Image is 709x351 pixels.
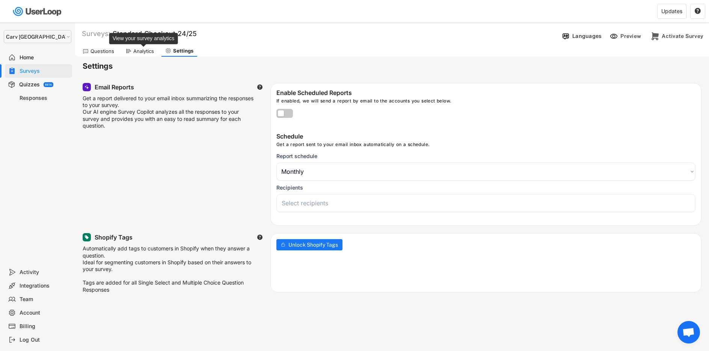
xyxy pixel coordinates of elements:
[91,48,114,54] div: Questions
[45,83,52,86] div: BETA
[694,8,701,15] button: 
[20,336,69,343] div: Log Out
[83,95,255,129] div: Get a report delivered to your email inbox summarizing the responses to your survey. Our AI engin...
[95,83,134,91] div: Email Reports
[282,199,694,207] input: Select recipients
[82,29,111,38] div: Surveys
[276,142,697,149] div: Get a report sent to your email inbox automatically on a schedule.
[133,48,154,54] div: Analytics
[11,4,64,19] img: userloop-logo-01.svg
[20,309,69,316] div: Account
[20,269,69,276] div: Activity
[572,33,602,39] div: Languages
[651,32,659,40] img: CheckoutMajor%20%281%29.svg
[276,133,697,142] div: Schedule
[288,242,338,247] span: Unlock Shopify Tags
[84,85,89,89] img: MagicMajor.svg
[173,48,193,54] div: Settings
[20,296,69,303] div: Team
[257,234,262,240] text: 
[257,84,262,90] text: 
[95,233,133,241] div: Shopify Tags
[19,81,40,88] div: Quizzes
[20,68,69,75] div: Surveys
[276,89,701,98] div: Enable Scheduled Reports
[662,33,703,39] div: Activate Survey
[276,98,701,107] div: If enabled, we will send a report by email to the accounts you select below.
[257,84,263,90] button: 
[695,8,701,14] text: 
[83,61,709,71] h6: Settings
[20,282,69,289] div: Integrations
[20,95,69,102] div: Responses
[83,245,255,293] div: Automatically add tags to customers in Shopify when they answer a question. Ideal for segmenting ...
[113,30,197,38] font: Standard Checkout 24/25
[562,32,570,40] img: Language%20Icon.svg
[276,153,317,160] div: Report schedule
[257,234,263,240] button: 
[276,239,342,250] button: Unlock Shopify Tags
[20,323,69,330] div: Billing
[661,9,682,14] div: Updates
[620,33,643,39] div: Preview
[677,321,700,343] div: Open chat
[276,184,303,191] div: Recipients
[20,54,69,61] div: Home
